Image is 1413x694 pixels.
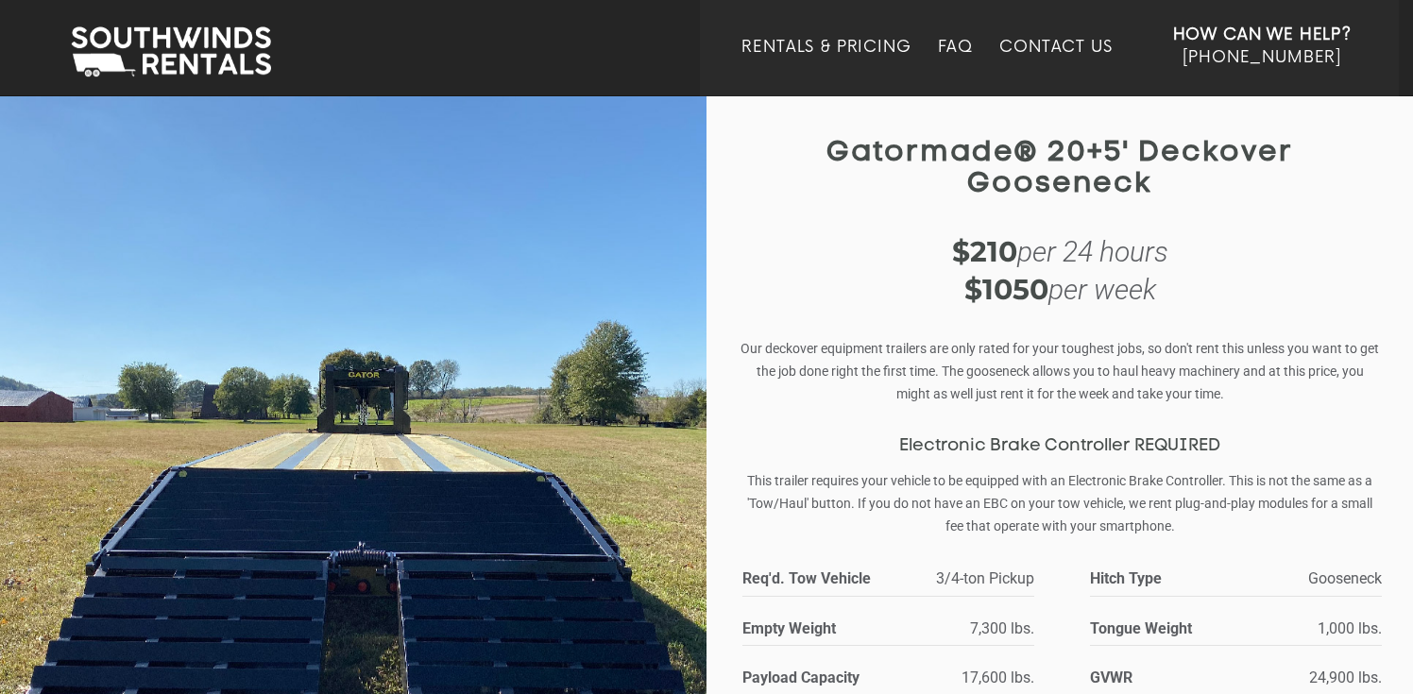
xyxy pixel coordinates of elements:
[741,38,911,96] a: Rentals & Pricing
[742,665,879,690] strong: Payload Capacity
[1183,48,1341,67] span: [PHONE_NUMBER]
[936,569,1034,587] span: 3/4-ton Pickup
[1173,24,1352,82] a: How Can We Help? [PHONE_NUMBER]
[938,38,974,96] a: FAQ
[742,566,908,591] strong: Req'd. Tow Vehicle
[61,23,281,81] img: Southwinds Rentals Logo
[740,437,1380,456] h3: Electronic Brake Controller REQUIRED
[970,619,1034,637] span: 7,300 lbs.
[740,469,1380,537] p: This trailer requires your vehicle to be equipped with an Electronic Brake Controller. This is no...
[740,233,1380,309] div: per 24 hours per week
[1309,669,1382,686] span: 24,900 lbs.
[1318,619,1382,637] span: 1,000 lbs.
[1173,25,1352,44] strong: How Can We Help?
[1090,566,1255,591] strong: Hitch Type
[742,616,879,641] strong: Empty Weight
[964,272,1048,307] strong: $1050
[952,234,1017,269] strong: $210
[1090,616,1227,641] strong: Tongue Weight
[962,669,1034,686] span: 17,600 lbs.
[999,38,1112,96] a: Contact Us
[1308,569,1382,587] span: Gooseneck
[740,337,1380,405] p: Our deckover equipment trailers are only rated for your toughest jobs, so don't rent this unless ...
[740,138,1380,200] h1: Gatormade® 20+5' Deckover Gooseneck
[1090,665,1227,690] strong: GVWR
